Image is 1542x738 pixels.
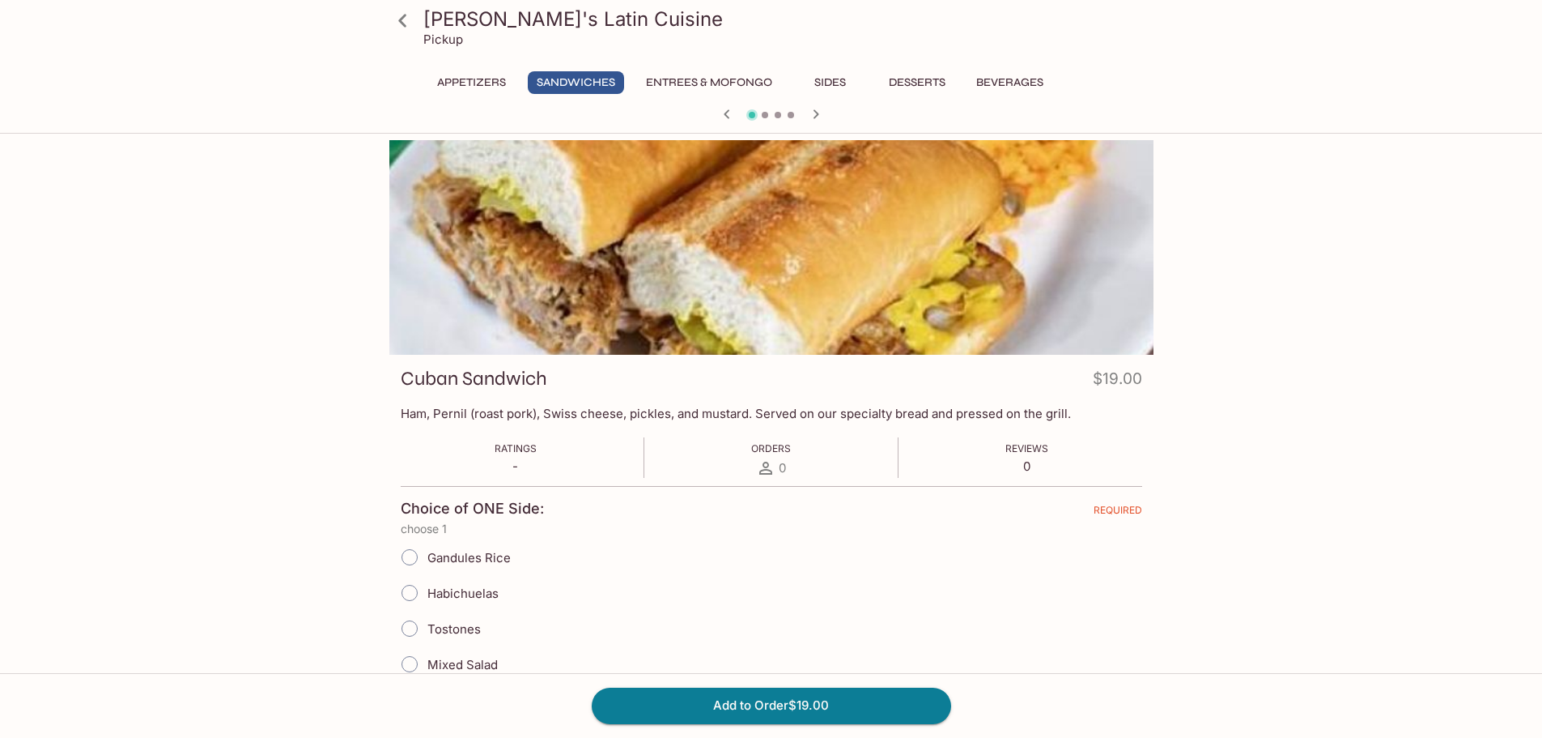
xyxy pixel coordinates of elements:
span: Orders [751,442,791,454]
span: Tostones [427,621,481,637]
h4: Choice of ONE Side: [401,500,544,518]
button: Entrees & Mofongo [637,71,781,94]
span: Mixed Salad [427,657,498,672]
p: Pickup [423,32,463,47]
button: Sides [794,71,867,94]
button: Desserts [880,71,954,94]
span: Reviews [1005,442,1048,454]
span: Habichuelas [427,586,499,601]
button: Sandwiches [528,71,624,94]
button: Beverages [967,71,1052,94]
h3: [PERSON_NAME]'s Latin Cuisine [423,6,1147,32]
p: 0 [1005,459,1048,474]
p: - [495,459,537,474]
span: 0 [779,460,786,476]
button: Add to Order$19.00 [592,688,951,723]
p: choose 1 [401,523,1142,535]
span: REQUIRED [1094,504,1142,523]
span: Gandules Rice [427,550,511,565]
div: Cuban Sandwich [389,140,1153,355]
h4: $19.00 [1093,366,1142,398]
h3: Cuban Sandwich [401,366,547,391]
button: Appetizers [428,71,515,94]
p: Ham, Pernil (roast pork), Swiss cheese, pickles, and mustard. Served on our specialty bread and p... [401,406,1142,421]
span: Ratings [495,442,537,454]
